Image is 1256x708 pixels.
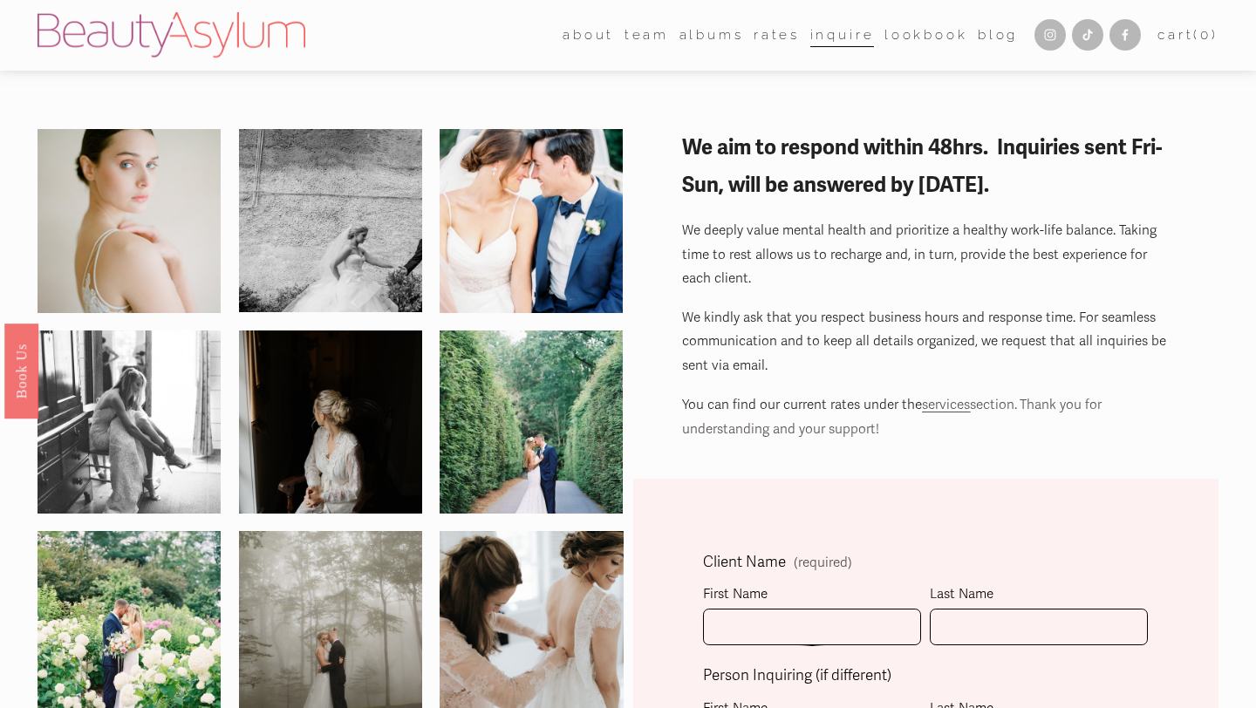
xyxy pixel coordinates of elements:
a: 0 items in cart [1157,24,1218,47]
span: section. Thank you for understanding and your support! [682,397,1105,436]
p: We deeply value mental health and prioritize a healthy work-life balance. Taking time to rest all... [682,219,1169,290]
img: 14231398_1259601320717584_5710543027062833933_o.jpg [38,300,221,543]
span: about [563,24,614,47]
a: Book Us [4,323,38,419]
a: Facebook [1109,19,1141,51]
img: 543JohnSaraWedding4.16.16.jpg [193,129,468,312]
span: (required) [794,556,852,569]
p: You can find our current rates under the [682,392,1169,441]
a: Blog [978,22,1018,49]
a: albums [679,22,744,49]
span: Person Inquiring (if different) [703,663,891,690]
a: Inquire [810,22,875,49]
img: Beauty Asylum | Bridal Hair &amp; Makeup Charlotte &amp; Atlanta [38,12,305,58]
span: Client Name [703,549,786,576]
a: Rates [754,22,800,49]
img: 559c330b111a1$!x900.jpg [440,99,623,343]
div: Last Name [930,582,1148,608]
div: First Name [703,582,921,608]
img: a&b-122.jpg [193,330,468,514]
a: Lookbook [884,22,968,49]
a: folder dropdown [625,22,669,49]
a: folder dropdown [563,22,614,49]
span: ( ) [1193,27,1218,43]
strong: We aim to respond within 48hrs. Inquiries sent Fri-Sun, will be answered by [DATE]. [682,134,1162,198]
img: 000019690009-2.jpg [38,96,221,346]
a: TikTok [1072,19,1103,51]
a: Instagram [1034,19,1066,51]
span: 0 [1200,27,1212,43]
a: services [922,397,970,412]
p: We kindly ask that you respect business hours and response time. For seamless communication and t... [682,306,1169,378]
span: team [625,24,669,47]
img: 14241554_1259623257382057_8150699157505122959_o.jpg [440,300,623,543]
